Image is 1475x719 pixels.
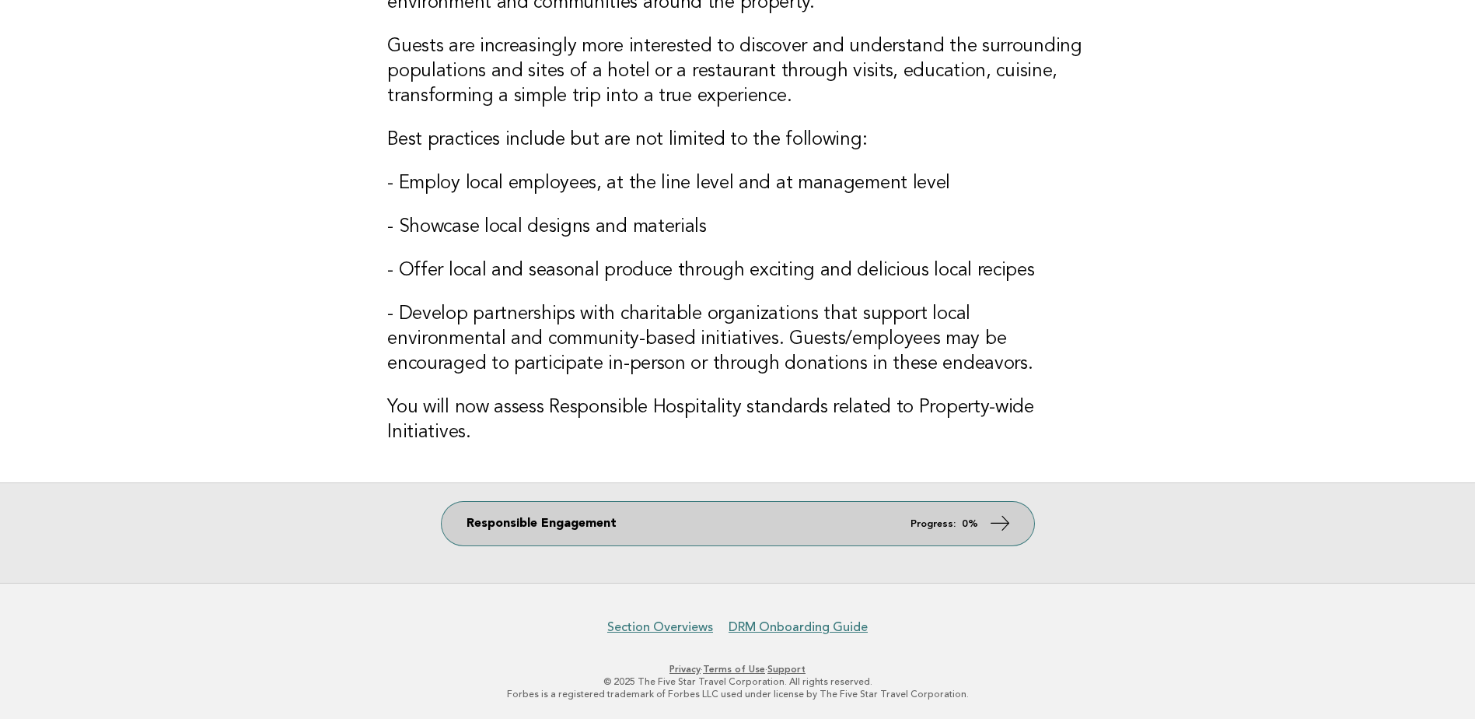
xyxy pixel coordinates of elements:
[387,395,1088,445] h3: You will now assess Responsible Hospitality standards related to Property-wide Initiatives.
[442,502,1034,545] a: Responsible Engagement Progress: 0%
[911,519,956,529] em: Progress:
[729,619,868,635] a: DRM Onboarding Guide
[387,215,1088,240] h3: - Showcase local designs and materials
[669,664,701,675] a: Privacy
[767,664,806,675] a: Support
[387,34,1088,109] h3: Guests are increasingly more interested to discover and understand the surrounding populations an...
[262,663,1214,675] p: · ·
[962,519,978,529] strong: 0%
[387,128,1088,153] h3: Best practices include but are not limited to the following:
[387,302,1088,377] h3: - Develop partnerships with charitable organizations that support local environmental and communi...
[387,258,1088,283] h3: - Offer local and seasonal produce through exciting and delicious local recipes
[262,688,1214,700] p: Forbes is a registered trademark of Forbes LLC used under license by The Five Star Travel Corpora...
[703,664,765,675] a: Terms of Use
[607,619,713,635] a: Section Overviews
[387,171,1088,196] h3: - Employ local employees, at the line level and at management level
[262,675,1214,688] p: © 2025 The Five Star Travel Corporation. All rights reserved.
